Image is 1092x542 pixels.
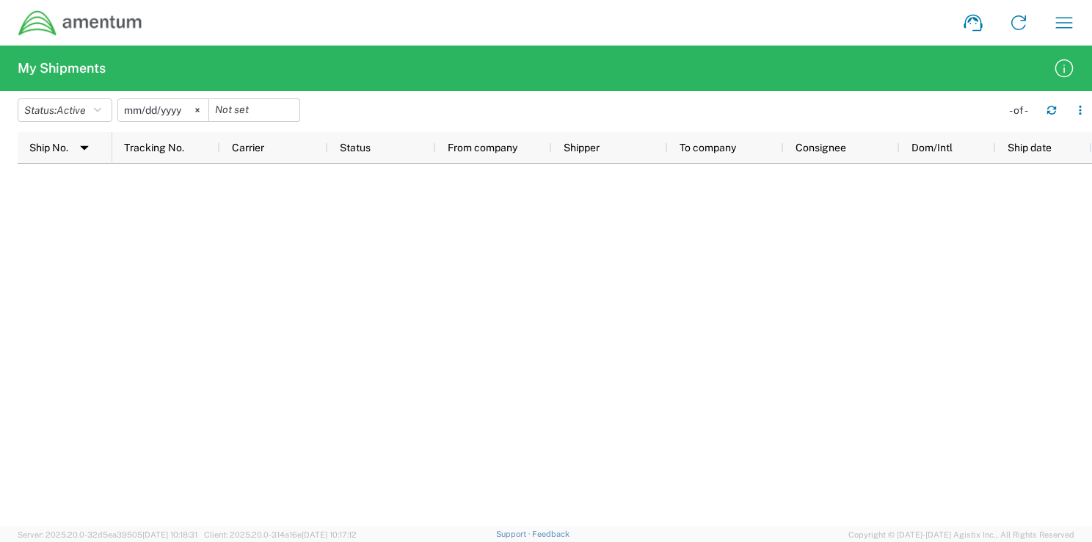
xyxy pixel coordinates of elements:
[18,10,143,37] img: dyncorp
[340,142,371,153] span: Status
[1008,142,1052,153] span: Ship date
[302,530,357,539] span: [DATE] 10:17:12
[209,99,299,121] input: Not set
[18,59,106,77] h2: My Shipments
[118,99,208,121] input: Not set
[18,98,112,122] button: Status:Active
[911,142,953,153] span: Dom/Intl
[564,142,600,153] span: Shipper
[680,142,736,153] span: To company
[448,142,517,153] span: From company
[532,530,569,538] a: Feedback
[142,530,197,539] span: [DATE] 10:18:31
[496,530,533,538] a: Support
[204,530,357,539] span: Client: 2025.20.0-314a16e
[796,142,846,153] span: Consignee
[18,530,197,539] span: Server: 2025.20.0-32d5ea39505
[29,142,68,153] span: Ship No.
[232,142,264,153] span: Carrier
[1009,104,1035,117] div: - of -
[57,104,86,116] span: Active
[73,136,96,159] img: arrow-dropdown.svg
[848,528,1074,541] span: Copyright © [DATE]-[DATE] Agistix Inc., All Rights Reserved
[124,142,184,153] span: Tracking No.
